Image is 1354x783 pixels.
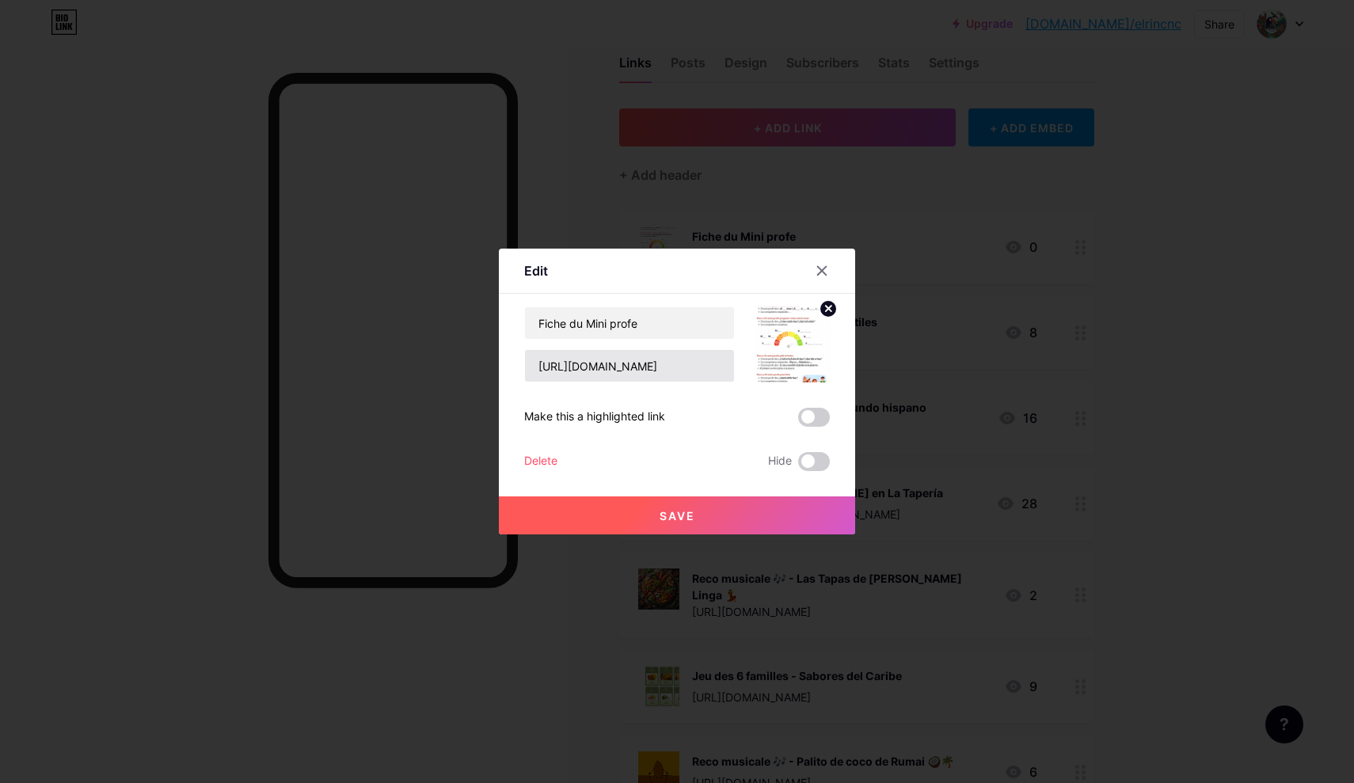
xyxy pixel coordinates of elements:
[499,496,855,534] button: Save
[525,350,734,382] input: URL
[754,306,830,382] img: link_thumbnail
[660,509,695,523] span: Save
[524,408,665,427] div: Make this a highlighted link
[768,452,792,471] span: Hide
[524,261,548,280] div: Edit
[524,452,557,471] div: Delete
[525,307,734,339] input: Title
